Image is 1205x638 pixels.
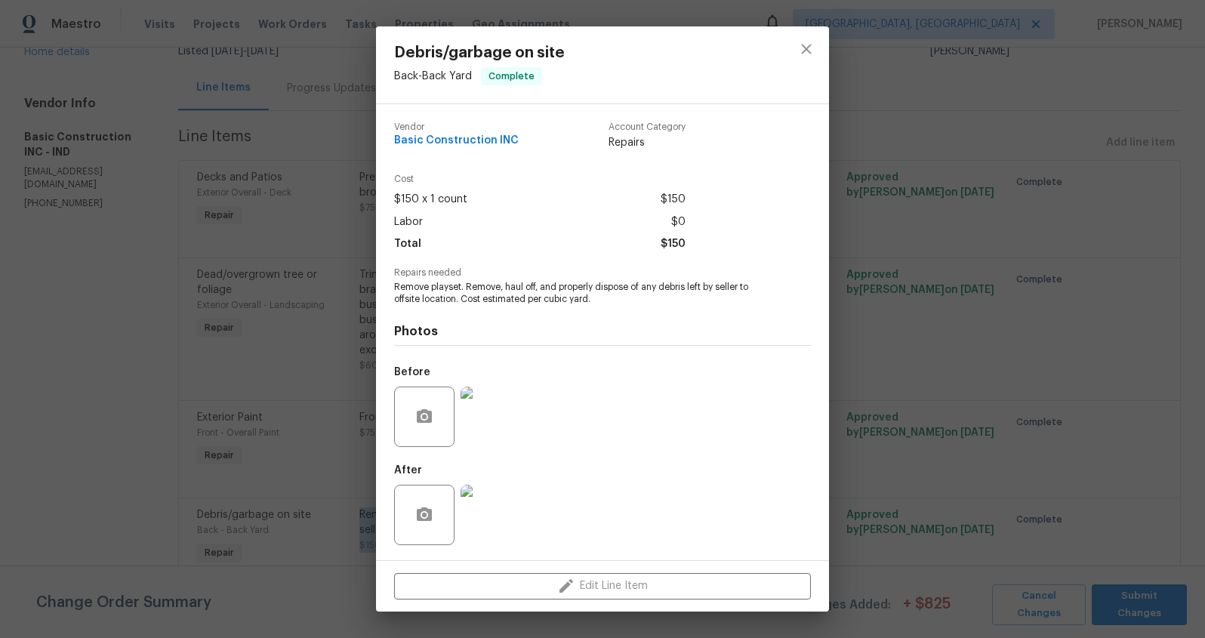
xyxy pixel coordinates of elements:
[661,233,686,255] span: $150
[394,233,421,255] span: Total
[788,31,824,67] button: close
[394,189,467,211] span: $150 x 1 count
[394,268,811,278] span: Repairs needed
[394,135,519,146] span: Basic Construction INC
[394,122,519,132] span: Vendor
[394,281,769,307] span: Remove playset. Remove, haul off, and properly dispose of any debris left by seller to offsite lo...
[394,367,430,378] h5: Before
[609,122,686,132] span: Account Category
[661,189,686,211] span: $150
[671,211,686,233] span: $0
[394,324,811,339] h4: Photos
[394,174,686,184] span: Cost
[609,135,686,150] span: Repairs
[394,45,565,61] span: Debris/garbage on site
[394,211,423,233] span: Labor
[394,465,422,476] h5: After
[482,69,541,84] span: Complete
[394,71,472,82] span: Back - Back Yard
